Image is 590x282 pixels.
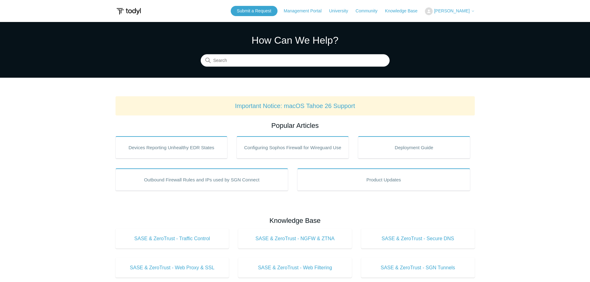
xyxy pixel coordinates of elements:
h2: Popular Articles [116,120,475,131]
a: Important Notice: macOS Tahoe 26 Support [235,102,355,109]
span: SASE & ZeroTrust - SGN Tunnels [370,264,465,271]
a: Configuring Sophos Firewall for Wireguard Use [237,136,349,158]
span: SASE & ZeroTrust - Web Filtering [247,264,343,271]
img: Todyl Support Center Help Center home page [116,6,142,17]
a: University [329,8,354,14]
a: SASE & ZeroTrust - Web Proxy & SSL [116,258,229,278]
span: [PERSON_NAME] [434,8,470,13]
a: Devices Reporting Unhealthy EDR States [116,136,228,158]
a: Submit a Request [231,6,278,16]
a: Knowledge Base [385,8,424,14]
span: SASE & ZeroTrust - Web Proxy & SSL [125,264,220,271]
a: SASE & ZeroTrust - Traffic Control [116,229,229,249]
a: Deployment Guide [358,136,470,158]
h2: Knowledge Base [116,215,475,226]
a: SASE & ZeroTrust - Web Filtering [238,258,352,278]
input: Search [201,54,390,67]
span: SASE & ZeroTrust - Secure DNS [370,235,465,242]
span: SASE & ZeroTrust - NGFW & ZTNA [247,235,343,242]
a: Outbound Firewall Rules and IPs used by SGN Connect [116,168,288,191]
h1: How Can We Help? [201,33,390,48]
a: SASE & ZeroTrust - SGN Tunnels [361,258,475,278]
a: SASE & ZeroTrust - NGFW & ZTNA [238,229,352,249]
a: Community [356,8,384,14]
span: SASE & ZeroTrust - Traffic Control [125,235,220,242]
a: SASE & ZeroTrust - Secure DNS [361,229,475,249]
button: [PERSON_NAME] [425,7,474,15]
a: Product Updates [297,168,470,191]
a: Management Portal [284,8,328,14]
